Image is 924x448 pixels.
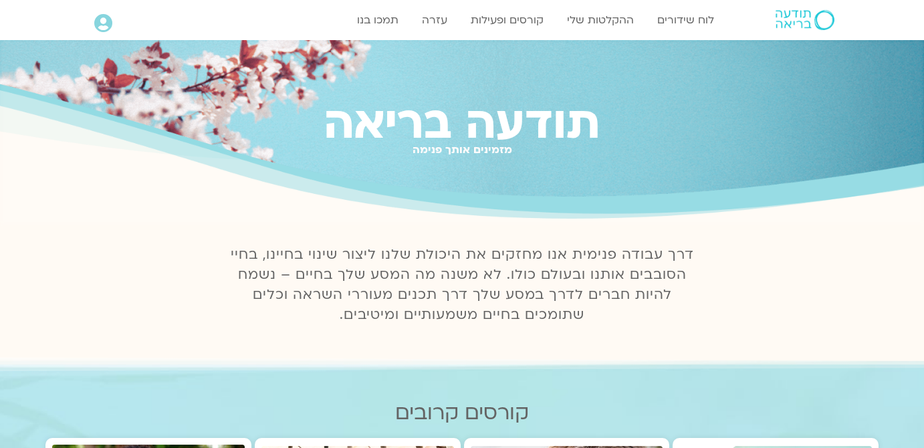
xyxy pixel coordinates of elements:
a: תמכו בנו [350,7,405,33]
p: דרך עבודה פנימית אנו מחזקים את היכולת שלנו ליצור שינוי בחיינו, בחיי הסובבים אותנו ובעולם כולו. לא... [223,245,701,325]
img: תודעה בריאה [776,10,834,30]
a: ההקלטות שלי [560,7,641,33]
a: קורסים ופעילות [464,7,550,33]
h2: קורסים קרובים [45,401,879,425]
a: לוח שידורים [651,7,721,33]
a: עזרה [415,7,454,33]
